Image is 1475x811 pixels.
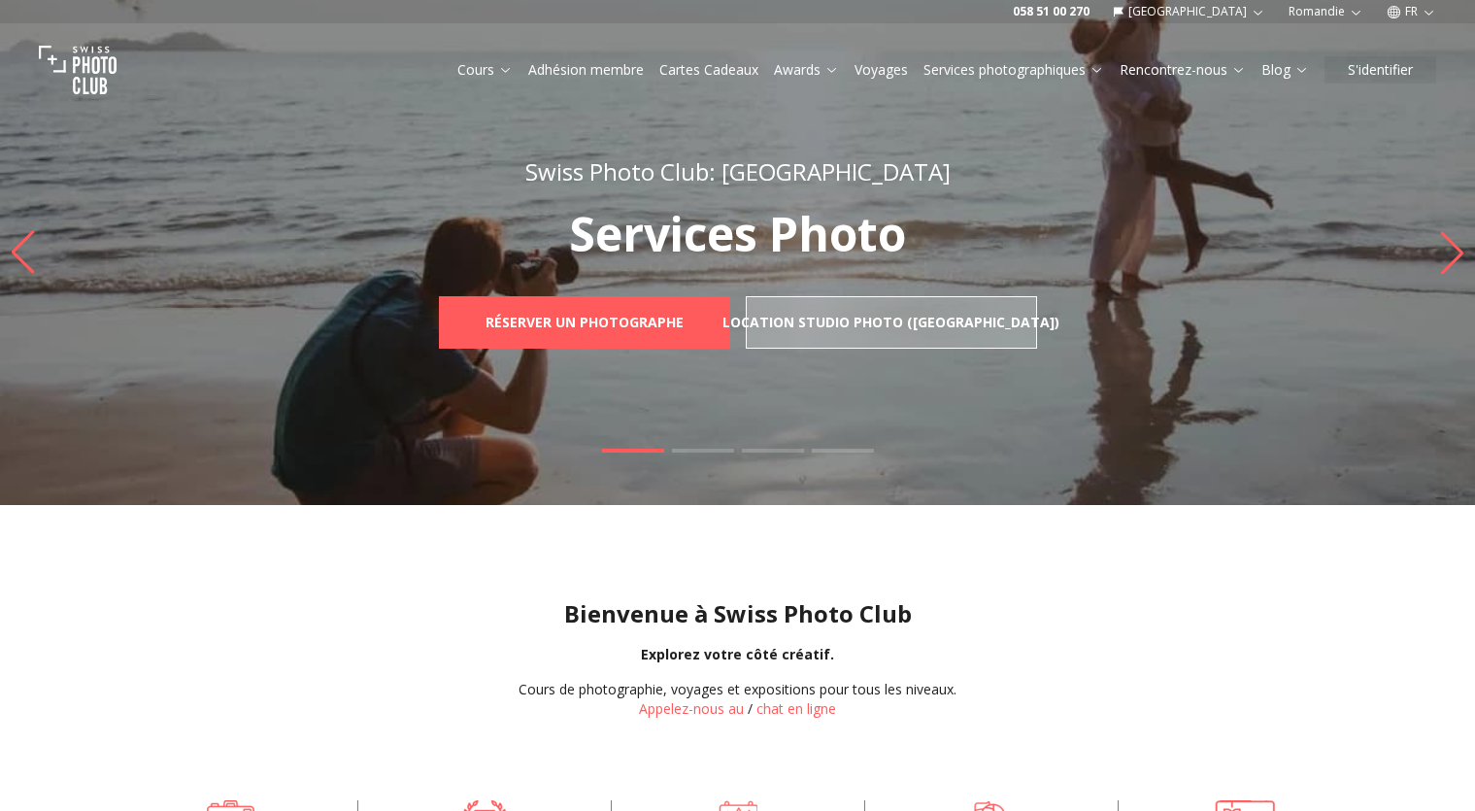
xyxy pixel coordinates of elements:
[1261,60,1309,80] a: Blog
[847,56,916,84] button: Voyages
[1120,60,1246,80] a: Rencontrez-nous
[1324,56,1436,84] button: S'identifier
[722,313,1059,332] b: Location Studio Photo ([GEOGRAPHIC_DATA])
[855,60,908,80] a: Voyages
[520,56,652,84] button: Adhésion membre
[746,296,1037,349] a: Location Studio Photo ([GEOGRAPHIC_DATA])
[916,56,1112,84] button: Services photographiques
[396,211,1080,257] p: Services Photo
[39,31,117,109] img: Swiss photo club
[16,598,1459,629] h1: Bienvenue à Swiss Photo Club
[659,60,758,80] a: Cartes Cadeaux
[457,60,513,80] a: Cours
[528,60,644,80] a: Adhésion membre
[1112,56,1254,84] button: Rencontrez-nous
[439,296,730,349] a: Réserver un photographe
[519,680,956,699] div: Cours de photographie, voyages et expositions pour tous les niveaux.
[525,155,951,187] span: Swiss Photo Club: [GEOGRAPHIC_DATA]
[639,699,744,718] a: Appelez-nous au
[756,699,836,719] button: chat en ligne
[652,56,766,84] button: Cartes Cadeaux
[486,313,684,332] b: Réserver un photographe
[519,680,956,719] div: /
[766,56,847,84] button: Awards
[923,60,1104,80] a: Services photographiques
[450,56,520,84] button: Cours
[1254,56,1317,84] button: Blog
[774,60,839,80] a: Awards
[16,645,1459,664] div: Explorez votre côté créatif.
[1013,4,1089,19] a: 058 51 00 270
